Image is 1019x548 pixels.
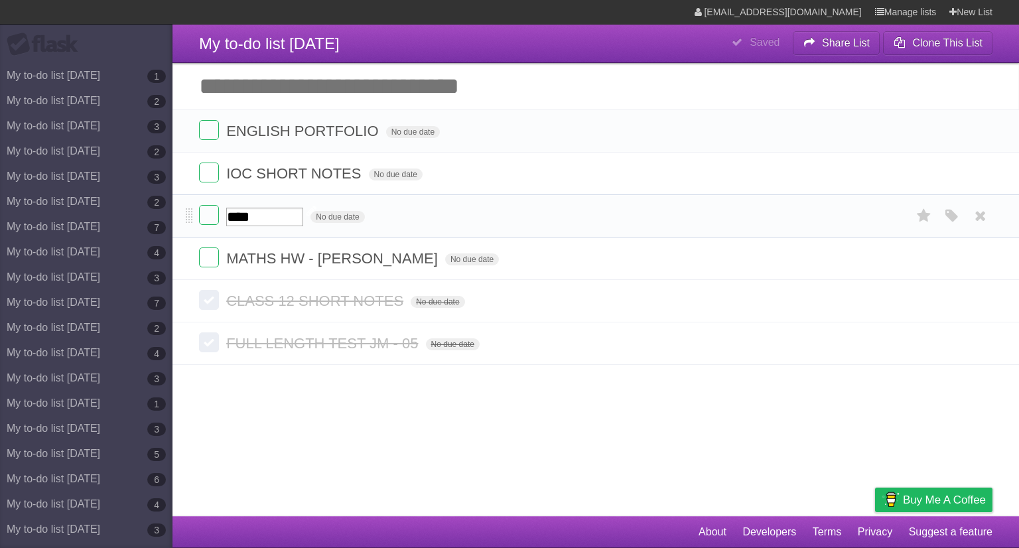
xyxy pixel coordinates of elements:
[147,70,166,83] b: 1
[147,448,166,461] b: 5
[147,523,166,537] b: 3
[750,36,780,48] b: Saved
[699,519,726,545] a: About
[199,247,219,267] label: Done
[875,488,992,512] a: Buy me a coffee
[199,163,219,182] label: Done
[386,126,440,138] span: No due date
[226,335,421,352] span: FULL LENGTH TEST JM - 05
[147,221,166,234] b: 7
[903,488,986,512] span: Buy me a coffee
[147,95,166,108] b: 2
[426,338,480,350] span: No due date
[147,145,166,159] b: 2
[147,171,166,184] b: 3
[883,31,992,55] button: Clone This List
[445,253,499,265] span: No due date
[882,488,900,511] img: Buy me a coffee
[226,250,441,267] span: MATHS HW - [PERSON_NAME]
[199,120,219,140] label: Done
[912,37,983,48] b: Clone This List
[147,246,166,259] b: 4
[199,332,219,352] label: Done
[199,290,219,310] label: Done
[226,123,381,139] span: ENGLISH PORTFOLIO
[147,347,166,360] b: 4
[912,205,937,227] label: Star task
[147,498,166,512] b: 4
[369,169,423,180] span: No due date
[742,519,796,545] a: Developers
[411,296,464,308] span: No due date
[7,33,86,56] div: Flask
[147,372,166,385] b: 3
[147,120,166,133] b: 3
[793,31,880,55] button: Share List
[310,211,364,223] span: No due date
[147,473,166,486] b: 6
[858,519,892,545] a: Privacy
[226,165,364,182] span: IOC SHORT NOTES
[147,271,166,285] b: 3
[813,519,842,545] a: Terms
[199,34,340,52] span: My to-do list [DATE]
[226,293,407,309] span: CLASS 12 SHORT NOTES
[147,322,166,335] b: 2
[199,205,219,225] label: Done
[147,196,166,209] b: 2
[147,397,166,411] b: 1
[147,297,166,310] b: 7
[147,423,166,436] b: 3
[909,519,992,545] a: Suggest a feature
[822,37,870,48] b: Share List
